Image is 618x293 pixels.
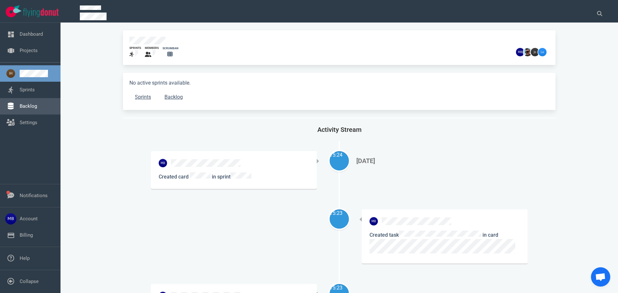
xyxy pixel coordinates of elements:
[591,267,610,287] div: Open de chat
[20,48,38,53] a: Projects
[163,46,178,50] div: scrumban
[538,48,547,56] img: 26
[129,91,156,104] a: Sprints
[123,73,556,110] div: No active sprints available.
[20,87,35,93] a: Sprints
[145,46,159,50] div: members
[330,209,349,217] div: 15:23
[370,231,520,256] p: Created task
[20,31,43,37] a: Dashboard
[145,46,159,59] a: members
[370,217,378,225] img: 26
[20,120,37,125] a: Settings
[20,103,37,109] a: Backlog
[23,8,59,17] img: Flying Donut text logo
[159,172,309,181] p: Created card
[212,174,251,180] span: in sprint
[531,48,539,56] img: 26
[523,48,532,56] img: 26
[20,193,48,198] a: Notifications
[370,232,515,255] span: in card
[20,255,30,261] a: Help
[356,157,522,165] div: [DATE]
[159,159,167,167] img: 26
[20,232,33,238] a: Billing
[516,48,524,56] img: 26
[159,91,188,104] a: Backlog
[317,126,361,133] span: Activity Stream
[129,46,141,59] a: sprints
[129,46,141,50] div: sprints
[20,216,38,222] a: Account
[20,279,39,284] a: Collapse
[330,151,349,159] div: 15:24
[330,284,349,292] div: 15:23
